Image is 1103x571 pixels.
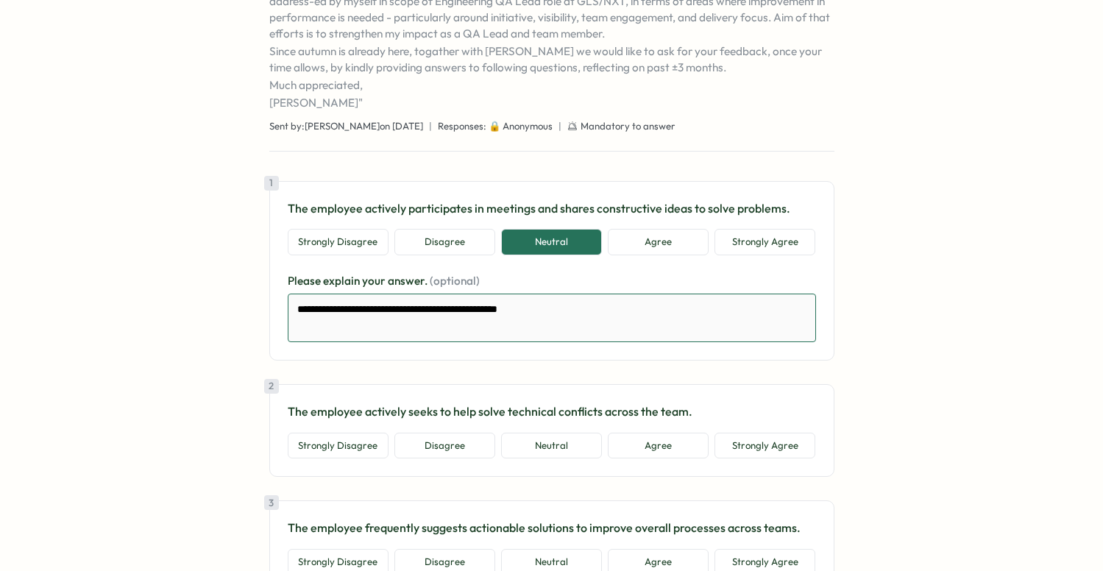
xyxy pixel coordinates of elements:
[608,433,709,459] button: Agree
[429,120,432,133] span: |
[388,274,430,288] span: answer.
[264,495,279,510] div: 3
[288,433,389,459] button: Strongly Disagree
[430,274,480,288] span: (optional)
[714,433,815,459] button: Strongly Agree
[264,379,279,394] div: 2
[288,519,816,537] p: The employee frequently suggests actionable solutions to improve overall processes across teams.
[288,229,389,255] button: Strongly Disagree
[501,433,602,459] button: Neutral
[362,274,388,288] span: your
[288,199,816,218] p: The employee actively participates in meetings and shares constructive ideas to solve problems.
[288,274,323,288] span: Please
[608,229,709,255] button: Agree
[714,229,815,255] button: Strongly Agree
[438,120,553,133] span: Responses: 🔒 Anonymous
[501,229,602,255] button: Neutral
[558,120,561,133] span: |
[581,120,675,133] span: Mandatory to answer
[264,176,279,191] div: 1
[394,229,495,255] button: Disagree
[288,402,816,421] p: The employee actively seeks to help solve technical conflicts across the team.
[394,433,495,459] button: Disagree
[323,274,362,288] span: explain
[269,120,423,133] span: Sent by: [PERSON_NAME] on [DATE]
